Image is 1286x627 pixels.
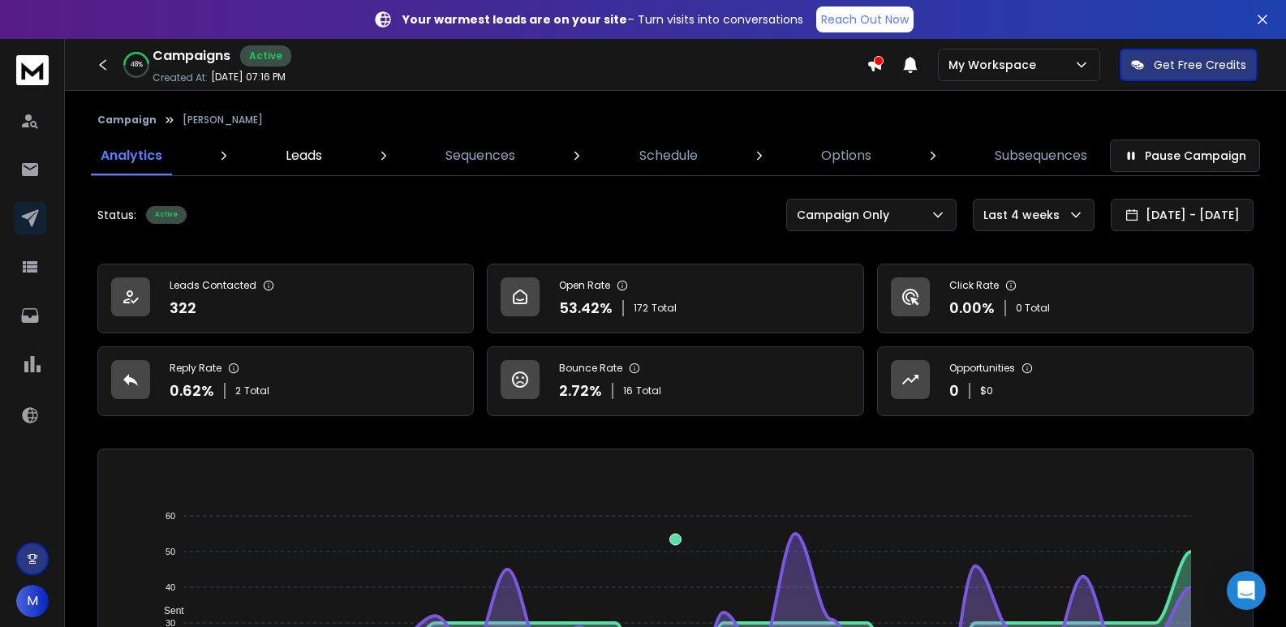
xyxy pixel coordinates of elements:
[402,11,627,28] strong: Your warmest leads are on your site
[816,6,914,32] a: Reach Out Now
[445,146,515,165] p: Sequences
[436,136,525,175] a: Sequences
[980,384,993,397] p: $ 0
[91,136,172,175] a: Analytics
[170,279,256,292] p: Leads Contacted
[877,346,1254,416] a: Opportunities0$0
[948,57,1043,73] p: My Workspace
[170,297,196,320] p: 322
[97,207,136,223] p: Status:
[170,362,222,375] p: Reply Rate
[152,605,184,616] span: Sent
[949,279,999,292] p: Click Rate
[487,264,863,333] a: Open Rate53.42%172Total
[286,146,322,165] p: Leads
[634,302,648,315] span: 172
[623,384,633,397] span: 16
[995,146,1087,165] p: Subsequences
[877,264,1254,333] a: Click Rate0.00%0 Total
[101,146,162,165] p: Analytics
[1110,140,1260,172] button: Pause Campaign
[821,11,909,28] p: Reach Out Now
[652,302,677,315] span: Total
[131,60,143,70] p: 48 %
[487,346,863,416] a: Bounce Rate2.72%16Total
[949,362,1015,375] p: Opportunities
[983,207,1066,223] p: Last 4 weeks
[639,146,698,165] p: Schedule
[211,71,286,84] p: [DATE] 07:16 PM
[16,55,49,85] img: logo
[1111,199,1254,231] button: [DATE] - [DATE]
[559,362,622,375] p: Bounce Rate
[559,279,610,292] p: Open Rate
[985,136,1097,175] a: Subsequences
[97,346,474,416] a: Reply Rate0.62%2Total
[949,297,995,320] p: 0.00 %
[1227,571,1266,610] div: Open Intercom Messenger
[797,207,896,223] p: Campaign Only
[16,585,49,617] button: M
[1154,57,1246,73] p: Get Free Credits
[240,45,291,67] div: Active
[402,11,803,28] p: – Turn visits into conversations
[183,114,263,127] p: [PERSON_NAME]
[170,380,214,402] p: 0.62 %
[244,384,269,397] span: Total
[636,384,661,397] span: Total
[166,582,175,592] tspan: 40
[630,136,708,175] a: Schedule
[276,136,332,175] a: Leads
[811,136,881,175] a: Options
[166,547,175,556] tspan: 50
[97,264,474,333] a: Leads Contacted322
[97,114,157,127] button: Campaign
[146,206,187,224] div: Active
[821,146,871,165] p: Options
[949,380,959,402] p: 0
[153,46,230,66] h1: Campaigns
[1016,302,1050,315] p: 0 Total
[1120,49,1258,81] button: Get Free Credits
[559,380,602,402] p: 2.72 %
[153,71,208,84] p: Created At:
[235,384,241,397] span: 2
[166,511,175,521] tspan: 60
[559,297,613,320] p: 53.42 %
